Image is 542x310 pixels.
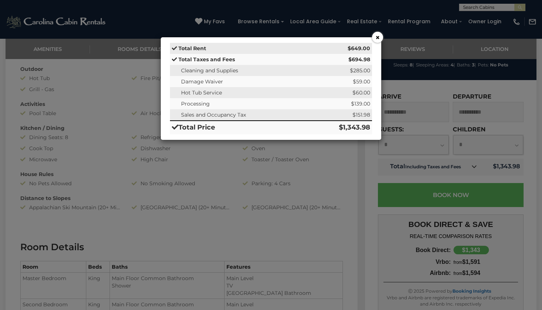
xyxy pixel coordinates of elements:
strong: Total Rent [178,45,206,52]
span: Sales and Occupancy Tax [181,111,246,118]
span: Processing [181,100,210,107]
strong: $649.00 [348,45,370,52]
span: Cleaning and Supplies [181,67,238,74]
strong: Total Taxes and Fees [178,56,235,63]
span: Damage Waiver [181,78,223,85]
td: $59.00 [309,76,372,87]
td: $60.00 [309,87,372,98]
td: Total Price [170,121,309,134]
td: $139.00 [309,98,372,109]
button: × [372,32,383,43]
strong: $694.98 [348,56,370,63]
td: $285.00 [309,65,372,76]
td: $1,343.98 [309,121,372,134]
span: Hot Tub Service [181,89,222,96]
td: $151.98 [309,109,372,121]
